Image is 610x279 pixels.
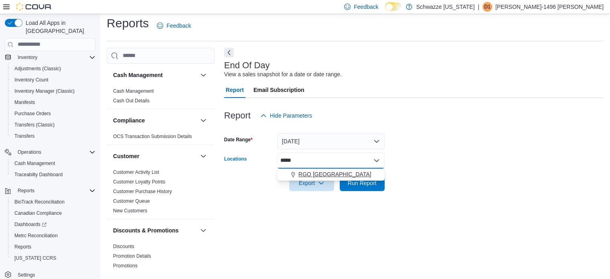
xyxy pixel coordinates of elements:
[294,175,329,191] span: Export
[11,220,95,229] span: Dashboards
[113,152,197,160] button: Customer
[113,134,192,139] a: OCS Transaction Submission Details
[113,253,151,259] a: Promotion Details
[11,253,95,263] span: Washington CCRS
[107,242,215,274] div: Discounts & Promotions
[199,70,208,80] button: Cash Management
[113,152,139,160] h3: Customer
[298,170,371,178] span: RGO [GEOGRAPHIC_DATA]
[113,198,150,204] a: Customer Queue
[113,116,145,124] h3: Compliance
[289,175,334,191] button: Export
[8,219,99,230] a: Dashboards
[11,64,95,73] span: Adjustments (Classic)
[11,220,50,229] a: Dashboards
[113,226,197,234] button: Discounts & Promotions
[385,2,402,11] input: Dark Mode
[22,19,95,35] span: Load All Apps in [GEOGRAPHIC_DATA]
[226,82,244,98] span: Report
[113,179,165,185] a: Customer Loyalty Points
[348,179,377,187] span: Run Report
[11,170,66,179] a: Traceabilty Dashboard
[14,255,56,261] span: [US_STATE] CCRS
[11,120,58,130] a: Transfers (Classic)
[14,221,47,228] span: Dashboards
[8,97,99,108] button: Manifests
[484,2,490,12] span: D1
[11,170,95,179] span: Traceabilty Dashboard
[113,133,192,140] span: OCS Transaction Submission Details
[11,64,64,73] a: Adjustments (Classic)
[11,131,38,141] a: Transfers
[113,71,197,79] button: Cash Management
[14,110,51,117] span: Purchase Orders
[14,88,75,94] span: Inventory Manager (Classic)
[14,99,35,106] span: Manifests
[253,82,304,98] span: Email Subscription
[113,98,150,104] a: Cash Out Details
[8,208,99,219] button: Canadian Compliance
[2,185,99,196] button: Reports
[14,122,55,128] span: Transfers (Classic)
[11,86,78,96] a: Inventory Manager (Classic)
[14,244,31,250] span: Reports
[113,244,134,249] a: Discounts
[107,86,215,109] div: Cash Management
[199,116,208,125] button: Compliance
[14,160,55,167] span: Cash Management
[11,159,95,168] span: Cash Management
[8,253,99,264] button: [US_STATE] CCRS
[373,157,380,164] button: Close list of options
[107,167,215,219] div: Customer
[11,242,34,252] a: Reports
[166,22,191,30] span: Feedback
[113,263,138,269] a: Promotions
[8,241,99,253] button: Reports
[11,98,95,107] span: Manifests
[18,54,37,61] span: Inventory
[8,86,99,97] button: Inventory Manager (Classic)
[11,120,95,130] span: Transfers (Classic)
[8,119,99,130] button: Transfers (Classic)
[113,189,172,194] a: Customer Purchase History
[14,210,62,216] span: Canadian Compliance
[2,52,99,63] button: Inventory
[482,2,492,12] div: Danny-1496 Moreno
[113,188,172,195] span: Customer Purchase History
[8,130,99,142] button: Transfers
[199,151,208,161] button: Customer
[14,133,34,139] span: Transfers
[257,108,315,124] button: Hide Parameters
[277,133,385,149] button: [DATE]
[11,75,52,85] a: Inventory Count
[11,86,95,96] span: Inventory Manager (Classic)
[8,74,99,86] button: Inventory Count
[14,199,65,205] span: BioTrack Reconciliation
[18,149,41,155] span: Operations
[2,147,99,158] button: Operations
[224,48,234,57] button: Next
[107,15,149,31] h1: Reports
[11,231,61,240] a: Metrc Reconciliation
[224,136,253,143] label: Date Range
[113,208,147,214] span: New Customers
[14,171,63,178] span: Traceabilty Dashboard
[8,230,99,241] button: Metrc Reconciliation
[113,116,197,124] button: Compliance
[113,226,178,234] h3: Discounts & Promotions
[14,232,58,239] span: Metrc Reconciliation
[224,61,270,70] h3: End Of Day
[113,169,159,175] a: Customer Activity List
[113,88,154,94] span: Cash Management
[113,243,134,250] span: Discounts
[113,71,163,79] h3: Cash Management
[14,65,61,72] span: Adjustments (Classic)
[224,156,247,162] label: Locations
